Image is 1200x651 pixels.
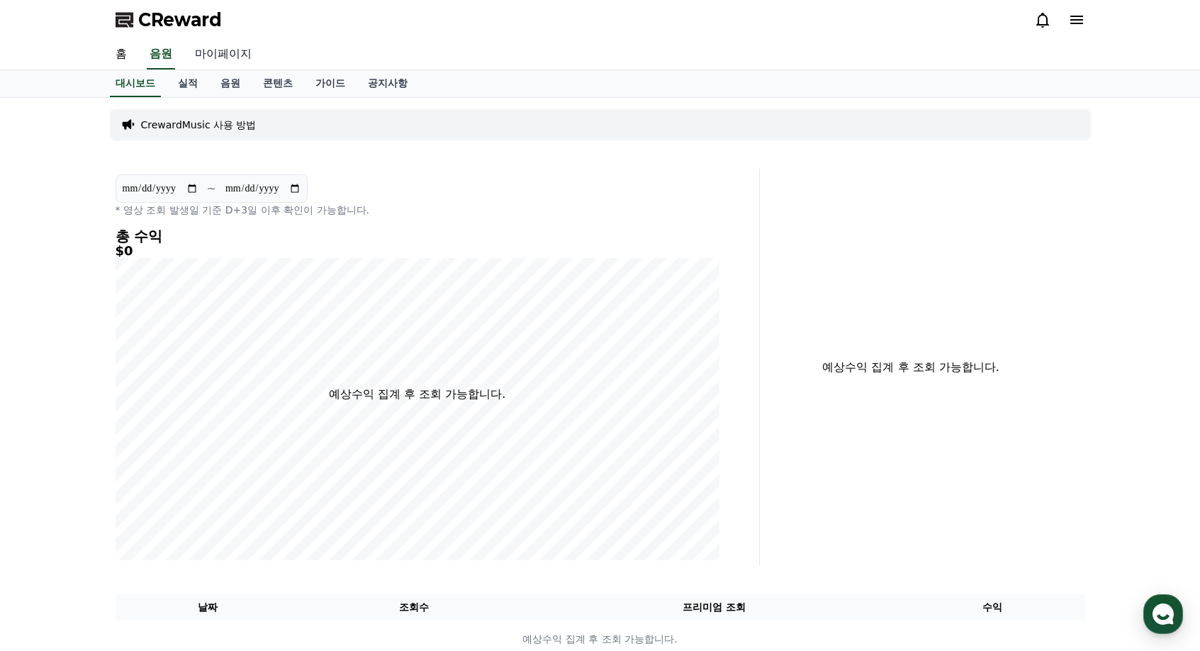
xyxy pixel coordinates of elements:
a: 실적 [167,70,209,97]
th: 날짜 [116,594,301,621]
a: 음원 [147,40,175,69]
span: 대화 [130,472,147,483]
a: 마이페이지 [184,40,263,69]
p: 예상수익 집계 후 조회 가능합니다. [329,386,505,403]
th: 프리미엄 조회 [528,594,900,621]
p: ~ [207,180,216,197]
a: 대시보드 [110,70,161,97]
h4: 총 수익 [116,228,719,244]
p: * 영상 조회 발생일 기준 D+3일 이후 확인이 가능합니다. [116,203,719,217]
span: 홈 [45,471,53,482]
a: 콘텐츠 [252,70,304,97]
a: 설정 [183,450,272,485]
a: 공지사항 [357,70,419,97]
h5: $0 [116,244,719,258]
a: 홈 [4,450,94,485]
span: CReward [138,9,222,31]
th: 조회수 [300,594,527,621]
a: 음원 [209,70,252,97]
p: 예상수익 집계 후 조회 가능합니다. [116,632,1084,647]
a: CrewardMusic 사용 방법 [141,118,257,132]
a: 가이드 [304,70,357,97]
a: 대화 [94,450,183,485]
th: 수익 [900,594,1085,621]
p: 예상수익 집계 후 조회 가능합니다. [771,359,1051,376]
a: CReward [116,9,222,31]
a: 홈 [104,40,138,69]
span: 설정 [219,471,236,482]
